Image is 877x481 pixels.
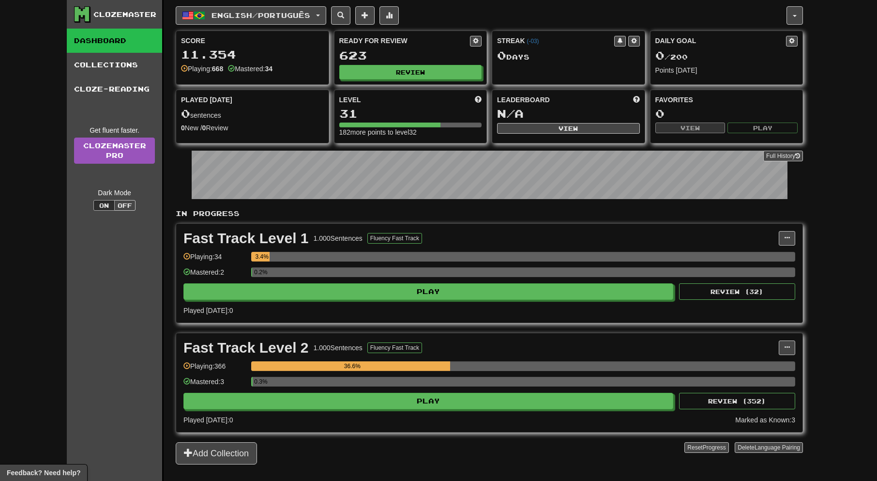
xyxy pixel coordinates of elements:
[763,151,803,161] button: Full History
[727,123,798,133] button: Play
[183,283,673,300] button: Play
[735,415,795,425] div: Marked as Known: 3
[183,341,309,355] div: Fast Track Level 2
[331,6,350,25] button: Search sentences
[367,342,422,353] button: Fluency Fast Track
[475,95,482,105] span: Score more points to level up
[314,233,363,243] div: 1.000 Sentences
[93,200,115,211] button: On
[183,231,309,246] div: Fast Track Level 1
[176,209,803,218] p: In Progress
[67,29,162,53] a: Dashboard
[339,36,470,46] div: Ready for Review
[339,49,482,62] div: 623
[67,53,162,77] a: Collections
[314,343,363,353] div: 1.000 Sentences
[633,95,640,105] span: This week in points, UTC
[181,64,223,74] div: Playing:
[212,11,310,19] span: English / Português
[684,442,728,453] button: ResetProgress
[265,65,272,73] strong: 34
[527,38,539,45] a: (-03)
[254,361,450,371] div: 36.6%
[703,444,726,451] span: Progress
[339,108,482,120] div: 31
[7,468,80,478] span: Open feedback widget
[181,36,324,46] div: Score
[114,200,136,211] button: Off
[497,107,524,120] span: N/A
[679,393,795,409] button: Review (352)
[497,36,614,46] div: Streak
[181,95,232,105] span: Played [DATE]
[183,361,246,377] div: Playing: 366
[254,252,270,262] div: 3.4%
[655,65,798,75] div: Points [DATE]
[93,10,156,19] div: Clozemaster
[655,108,798,120] div: 0
[181,108,324,120] div: sentences
[202,124,206,132] strong: 0
[655,48,665,62] span: 0
[183,307,233,314] span: Played [DATE]: 0
[679,283,795,300] button: Review (32)
[67,77,162,101] a: Cloze-Reading
[379,6,399,25] button: More stats
[74,125,155,135] div: Get fluent faster.
[74,188,155,198] div: Dark Mode
[497,49,640,62] div: Day s
[183,252,246,268] div: Playing: 34
[181,124,185,132] strong: 0
[339,127,482,137] div: 182 more points to level 32
[655,36,786,47] div: Daily Goal
[367,233,422,244] button: Fluency Fast Track
[355,6,375,25] button: Add sentence to collection
[755,444,800,451] span: Language Pairing
[183,377,246,393] div: Mastered: 3
[497,95,550,105] span: Leaderboard
[181,123,324,133] div: New / Review
[74,138,155,164] a: ClozemasterPro
[176,442,257,465] button: Add Collection
[655,95,798,105] div: Favorites
[183,416,233,424] span: Played [DATE]: 0
[497,123,640,134] button: View
[735,442,803,453] button: DeleteLanguage Pairing
[339,65,482,79] button: Review
[497,48,506,62] span: 0
[183,267,246,283] div: Mastered: 2
[228,64,272,74] div: Mastered:
[212,65,223,73] strong: 668
[181,48,324,61] div: 11.354
[183,393,673,409] button: Play
[176,6,326,25] button: English/Português
[339,95,361,105] span: Level
[655,53,688,61] span: / 200
[181,107,190,120] span: 0
[655,123,726,133] button: View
